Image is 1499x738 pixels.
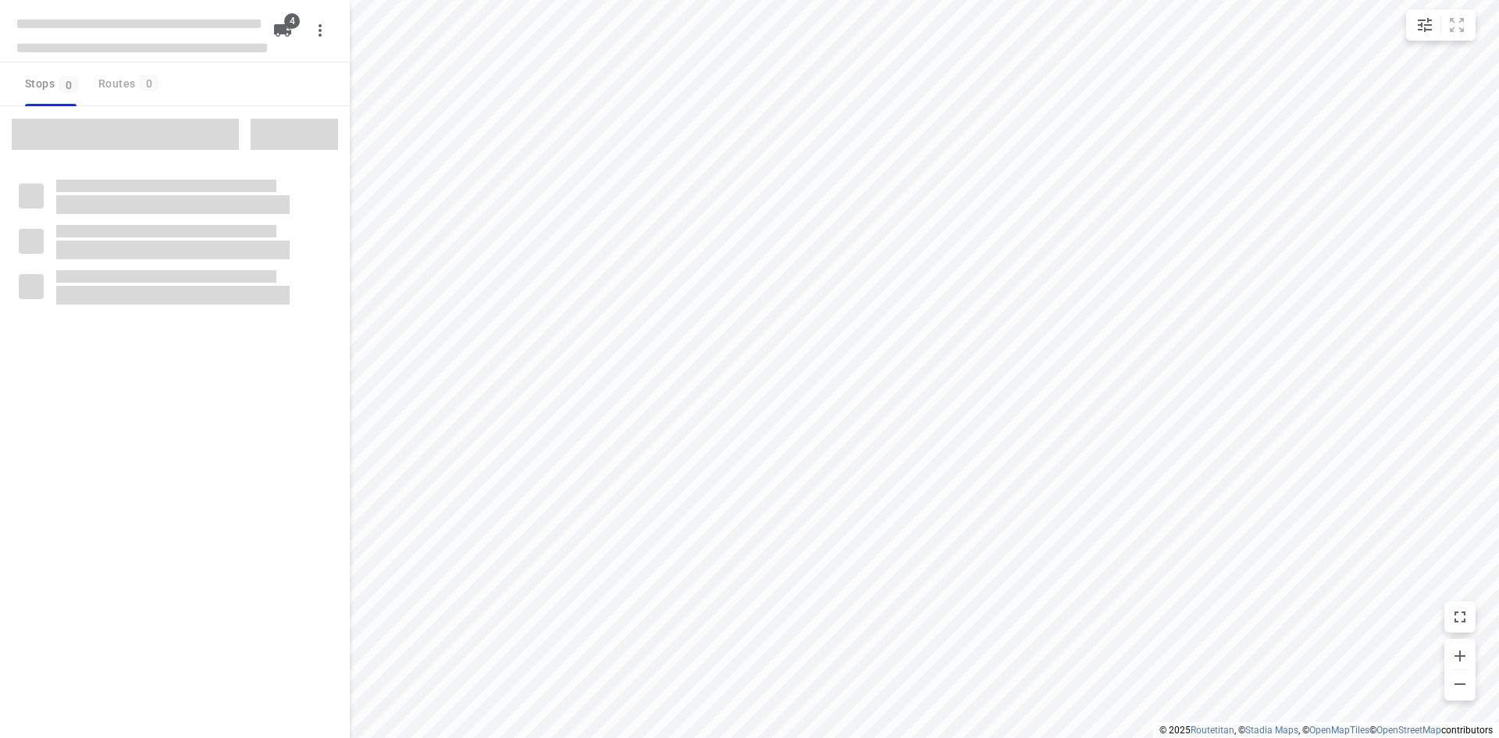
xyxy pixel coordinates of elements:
[1191,725,1234,736] a: Routetitan
[1406,9,1476,41] div: small contained button group
[1159,725,1493,736] li: © 2025 , © , © © contributors
[1309,725,1369,736] a: OpenMapTiles
[1409,9,1440,41] button: Map settings
[1376,725,1441,736] a: OpenStreetMap
[1245,725,1298,736] a: Stadia Maps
